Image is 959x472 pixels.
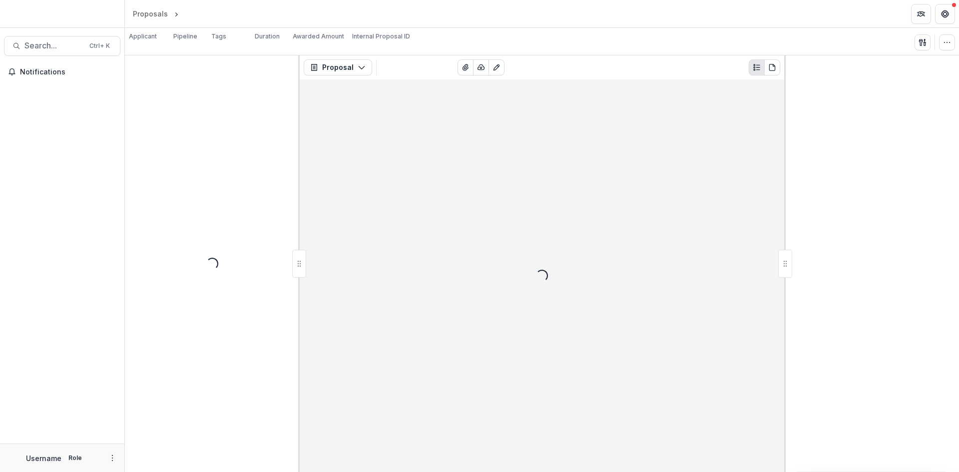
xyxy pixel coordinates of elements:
button: Notifications [4,64,120,80]
button: Proposal [304,59,372,75]
span: Search... [24,41,83,50]
p: Tags [211,32,226,41]
p: Awarded Amount [293,32,344,41]
div: Proposals [133,8,168,19]
button: Edit as form [488,59,504,75]
button: Plaintext view [749,59,765,75]
button: More [106,452,118,464]
button: PDF view [764,59,780,75]
p: Role [65,454,85,463]
div: Ctrl + K [87,40,112,51]
button: Get Help [935,4,955,24]
p: Username [26,453,61,464]
span: Notifications [20,68,116,76]
button: View Attached Files [458,59,474,75]
button: Search... [4,36,120,56]
p: Pipeline [173,32,197,41]
nav: breadcrumb [129,6,223,21]
a: Proposals [129,6,172,21]
p: Internal Proposal ID [352,32,410,41]
button: Partners [911,4,931,24]
p: Applicant [129,32,157,41]
p: Duration [255,32,280,41]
